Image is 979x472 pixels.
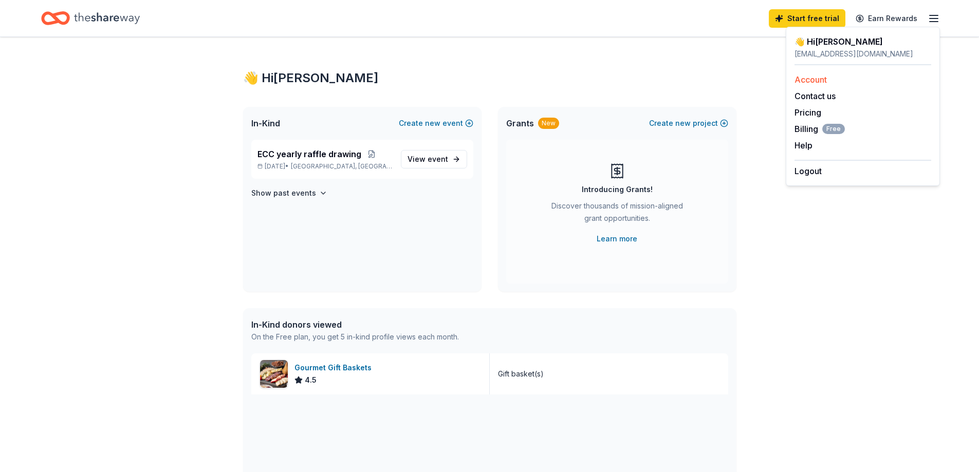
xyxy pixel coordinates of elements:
[257,162,393,171] p: [DATE] •
[251,318,459,331] div: In-Kind donors viewed
[538,118,559,129] div: New
[257,148,361,160] span: ECC yearly raffle drawing
[498,368,544,380] div: Gift basket(s)
[795,90,836,102] button: Contact us
[769,9,845,28] a: Start free trial
[291,162,392,171] span: [GEOGRAPHIC_DATA], [GEOGRAPHIC_DATA]
[582,183,653,196] div: Introducing Grants!
[401,150,467,168] a: View event
[305,374,317,386] span: 4.5
[795,35,931,48] div: 👋 Hi [PERSON_NAME]
[399,117,473,129] button: Createnewevent
[41,6,140,30] a: Home
[251,331,459,343] div: On the Free plan, you get 5 in-kind profile views each month.
[506,117,534,129] span: Grants
[795,139,812,152] button: Help
[649,117,728,129] button: Createnewproject
[251,187,316,199] h4: Show past events
[795,123,845,135] button: BillingFree
[251,117,280,129] span: In-Kind
[795,165,822,177] button: Logout
[795,123,845,135] span: Billing
[408,153,448,165] span: View
[251,187,327,199] button: Show past events
[428,155,448,163] span: event
[795,74,827,85] a: Account
[260,360,288,388] img: Image for Gourmet Gift Baskets
[294,362,376,374] div: Gourmet Gift Baskets
[243,70,736,86] div: 👋 Hi [PERSON_NAME]
[597,233,637,245] a: Learn more
[822,124,845,134] span: Free
[425,117,440,129] span: new
[547,200,687,229] div: Discover thousands of mission-aligned grant opportunities.
[795,48,931,60] div: [EMAIL_ADDRESS][DOMAIN_NAME]
[675,117,691,129] span: new
[849,9,923,28] a: Earn Rewards
[795,107,821,118] a: Pricing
